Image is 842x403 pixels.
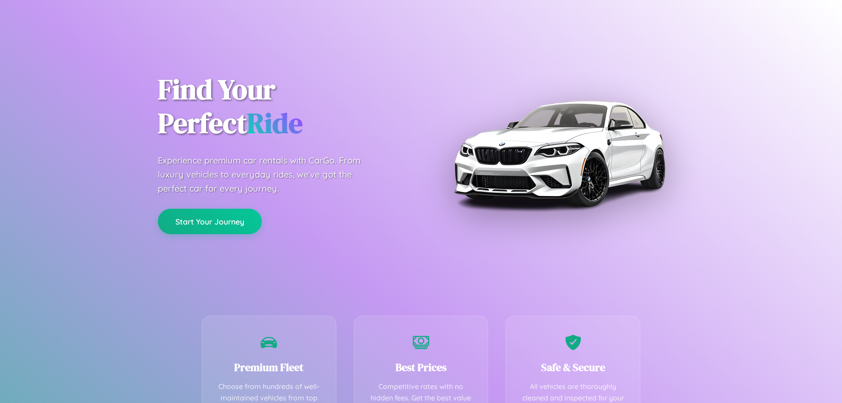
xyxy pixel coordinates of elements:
[158,73,408,140] h1: Find Your Perfect
[215,360,323,374] h3: Premium Fleet
[158,209,262,234] button: Start Your Journey
[158,153,377,196] p: Experience premium car rentals with CarGo. From luxury vehicles to everyday rides, we've got the ...
[367,360,475,374] h3: Best Prices
[519,360,627,374] h3: Safe & Secure
[247,104,303,142] span: Ride
[450,44,669,263] img: Premium BMW car rental vehicle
